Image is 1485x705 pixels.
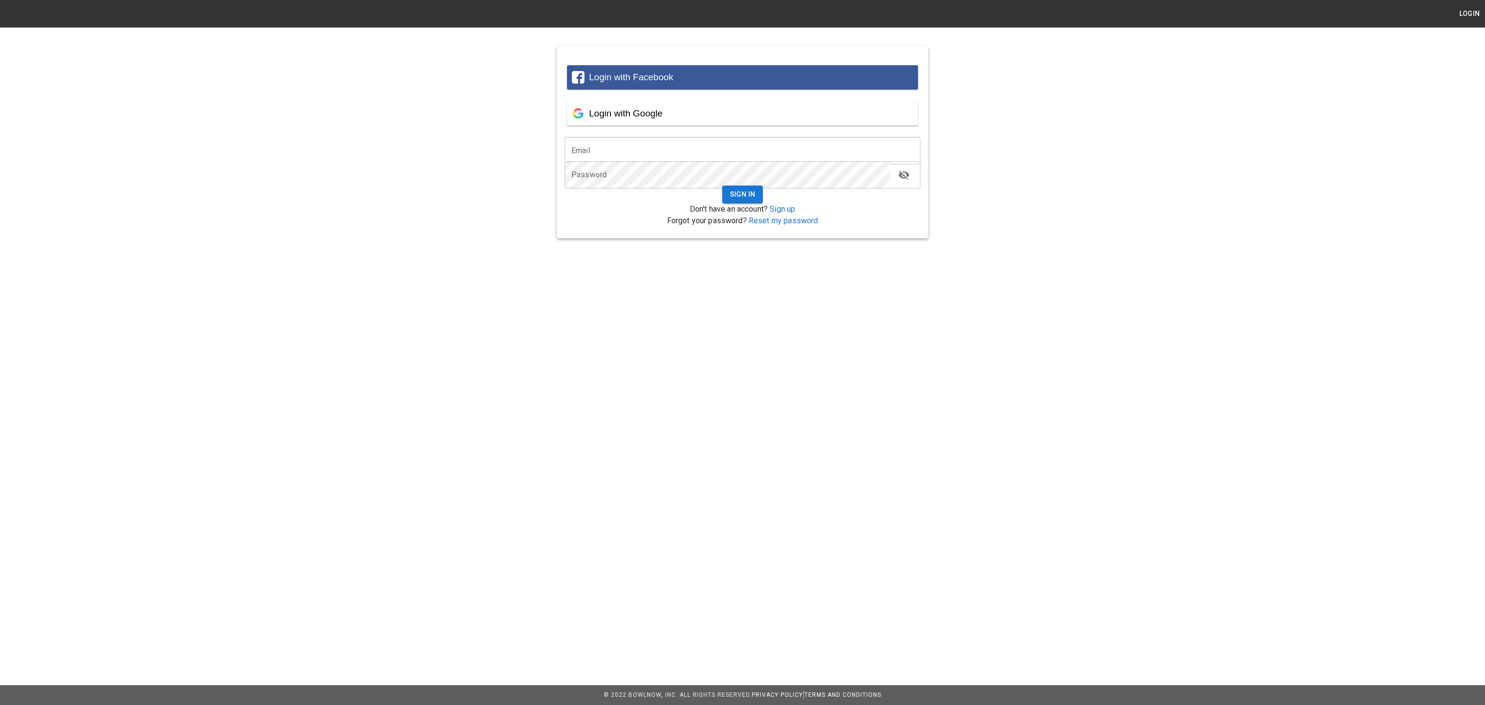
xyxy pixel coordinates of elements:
a: Privacy Policy [752,691,803,698]
p: Don't have an account? [565,203,920,215]
a: Terms and Conditions [804,691,881,698]
a: Reset my password [749,216,818,225]
img: logo [5,9,58,18]
span: Login with Google [589,108,663,118]
span: Login with Facebook [589,72,673,82]
a: Sign up [770,204,795,214]
button: Login [1454,5,1485,23]
button: toggle password visibility [894,165,914,185]
p: Forgot your password? [565,215,920,227]
span: © 2022 BowlNow, Inc. All Rights Reserved. [604,691,752,698]
button: Login with Google [567,101,918,126]
button: Sign In [722,186,763,203]
button: Login with Facebook [567,65,918,89]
